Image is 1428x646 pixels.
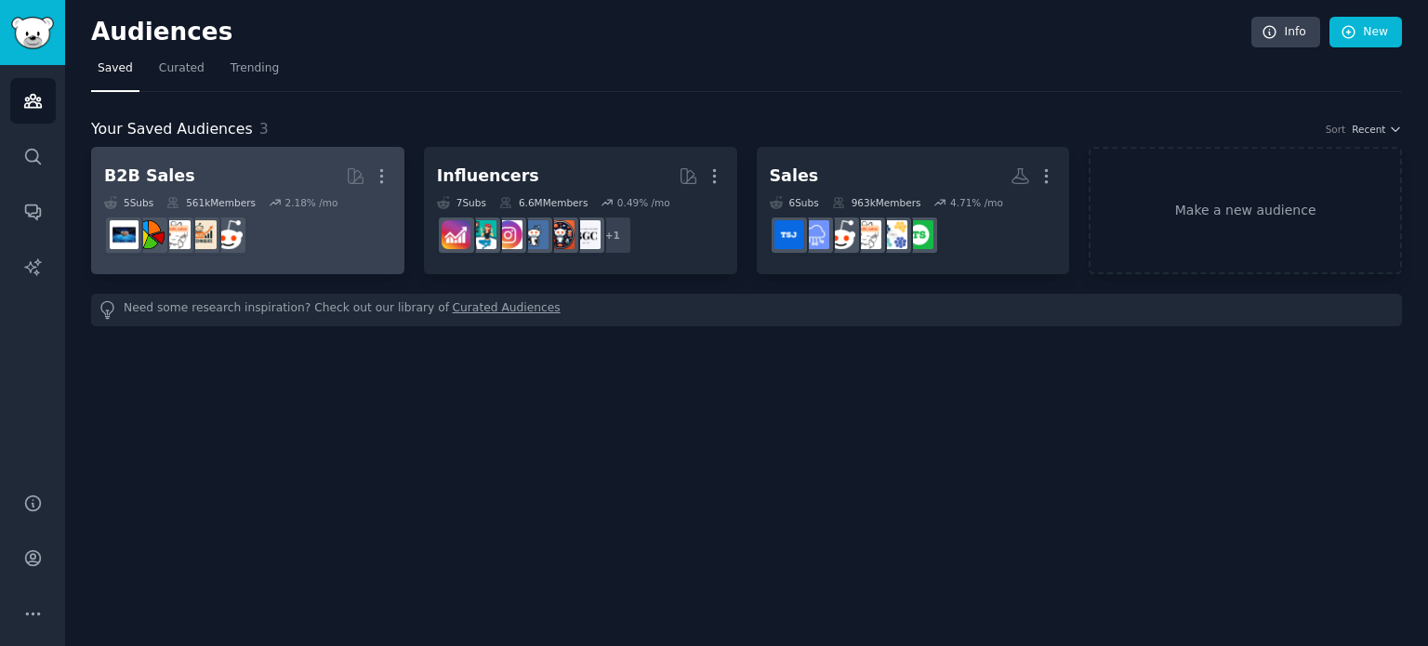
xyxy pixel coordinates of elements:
div: 2.18 % /mo [284,196,337,209]
img: Instagram [520,220,549,249]
a: New [1329,17,1402,48]
img: GummySearch logo [11,17,54,49]
img: b2b_sales [162,220,191,249]
a: Saved [91,54,139,92]
img: InstagramMarketing [494,220,522,249]
div: 0.49 % /mo [617,196,670,209]
span: Recent [1352,123,1385,136]
img: socialmedia [546,220,575,249]
img: b2b_sales [853,220,881,249]
img: salestechniques [188,220,217,249]
a: Info [1251,17,1320,48]
a: Influencers7Subs6.6MMembers0.49% /mo+1BeautyGuruChattersocialmediaInstagramInstagramMarketinginfl... [424,147,737,274]
span: Curated [159,60,205,77]
a: Curated Audiences [453,300,561,320]
img: B_2_B_Selling_Tips [110,220,139,249]
img: sales [826,220,855,249]
img: SalesOperations [879,220,907,249]
button: Recent [1352,123,1402,136]
img: BeautyGuruChatter [572,220,601,249]
div: + 1 [593,216,632,255]
img: techsales [905,220,933,249]
span: 3 [259,120,269,138]
div: 7 Sub s [437,196,486,209]
div: Influencers [437,165,539,188]
a: Sales6Subs963kMembers4.71% /motechsalesSalesOperationsb2b_salessalesSaaStechsalesjobs [757,147,1070,274]
h2: Audiences [91,18,1251,47]
img: SaaS [800,220,829,249]
a: Make a new audience [1089,147,1402,274]
img: InstagramGrowthTips [442,220,470,249]
div: 4.71 % /mo [950,196,1003,209]
div: Need some research inspiration? Check out our library of [91,294,1402,326]
span: Saved [98,60,133,77]
a: Curated [152,54,211,92]
a: B2B Sales5Subs561kMembers2.18% /mosalessalestechniquesb2b_salesB2BSalesB_2_B_Selling_Tips [91,147,404,274]
span: Your Saved Audiences [91,118,253,141]
div: 6.6M Members [499,196,588,209]
div: 561k Members [166,196,256,209]
div: 5 Sub s [104,196,153,209]
img: techsalesjobs [774,220,803,249]
div: 6 Sub s [770,196,819,209]
div: Sales [770,165,819,188]
div: Sort [1326,123,1346,136]
img: B2BSales [136,220,165,249]
div: 963k Members [832,196,921,209]
img: sales [214,220,243,249]
a: Trending [224,54,285,92]
div: B2B Sales [104,165,195,188]
img: influencermarketing [468,220,496,249]
span: Trending [231,60,279,77]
